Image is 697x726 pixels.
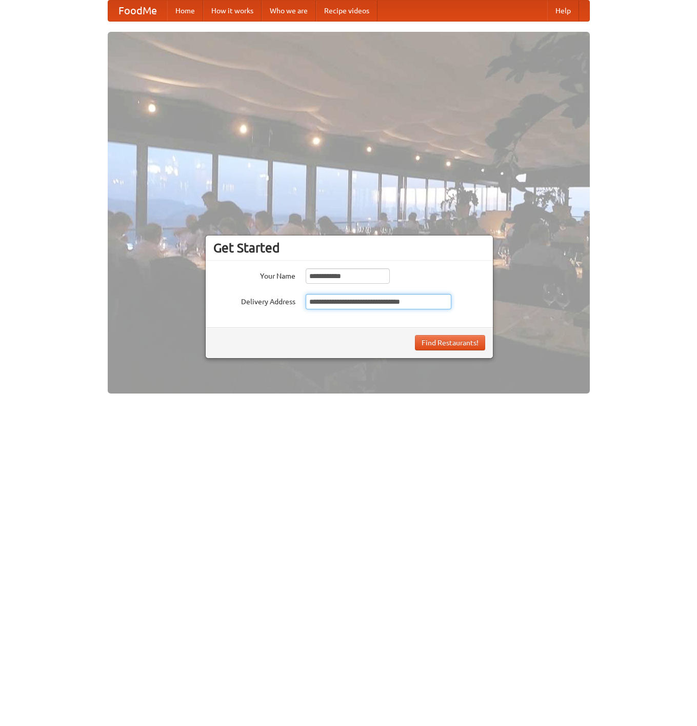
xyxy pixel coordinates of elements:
label: Delivery Address [213,294,295,307]
a: Home [167,1,203,21]
a: Who we are [262,1,316,21]
h3: Get Started [213,240,485,256]
a: How it works [203,1,262,21]
a: Help [547,1,579,21]
a: FoodMe [108,1,167,21]
a: Recipe videos [316,1,377,21]
button: Find Restaurants! [415,335,485,350]
label: Your Name [213,268,295,281]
